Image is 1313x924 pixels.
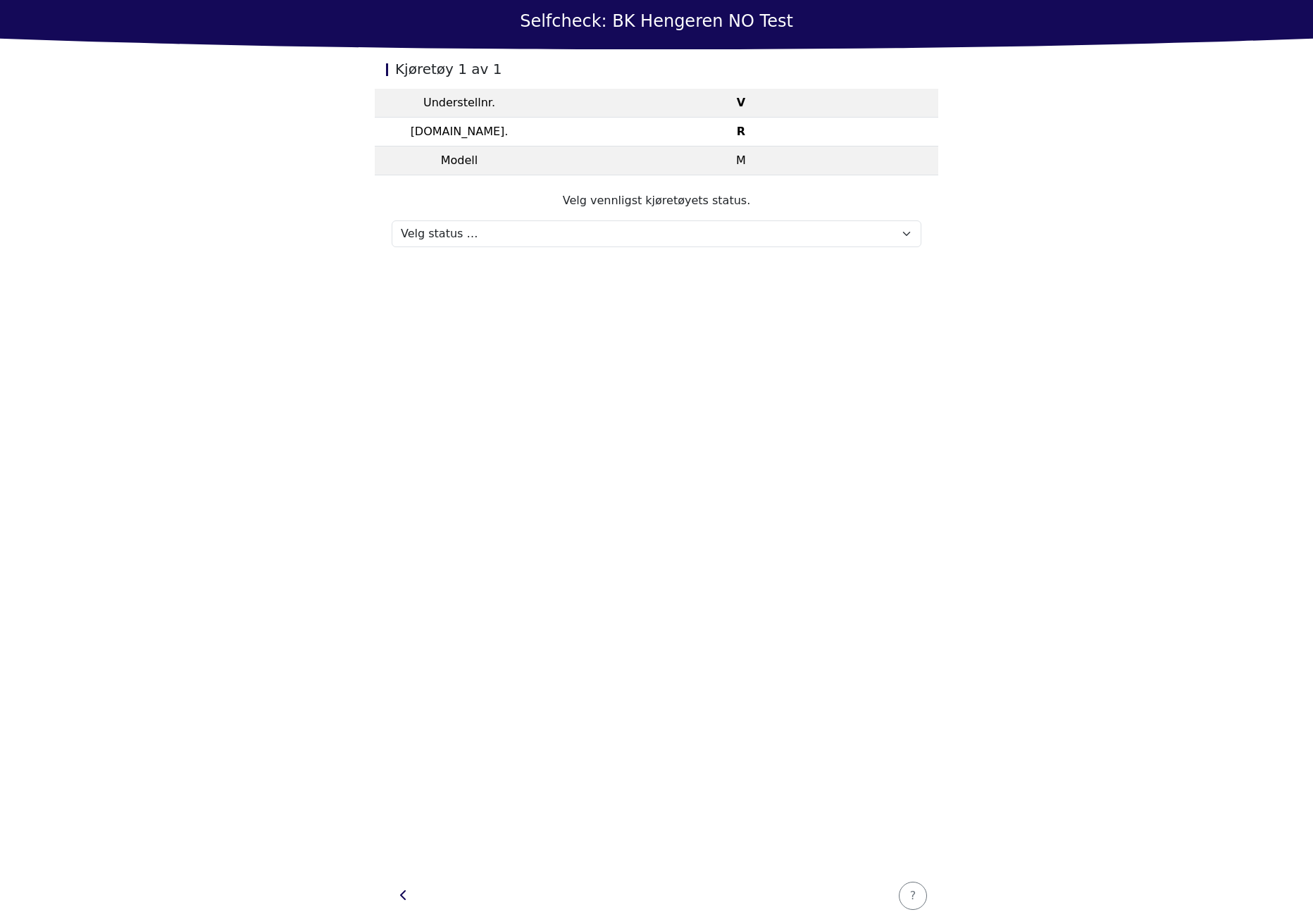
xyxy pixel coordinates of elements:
[737,96,745,109] strong: V
[520,11,793,32] h1: Selfcheck: BK Hengeren NO Test
[544,146,938,175] td: M
[392,192,921,209] p: Velg vennligst kjøretøyets status.
[908,887,918,904] div: ?
[899,882,927,910] button: ?
[386,61,927,77] h2: Kjøretøy 1 av 1
[375,118,544,146] td: [DOMAIN_NAME].
[375,146,544,175] td: Modell
[375,89,544,118] td: Understellnr.
[737,125,745,138] strong: R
